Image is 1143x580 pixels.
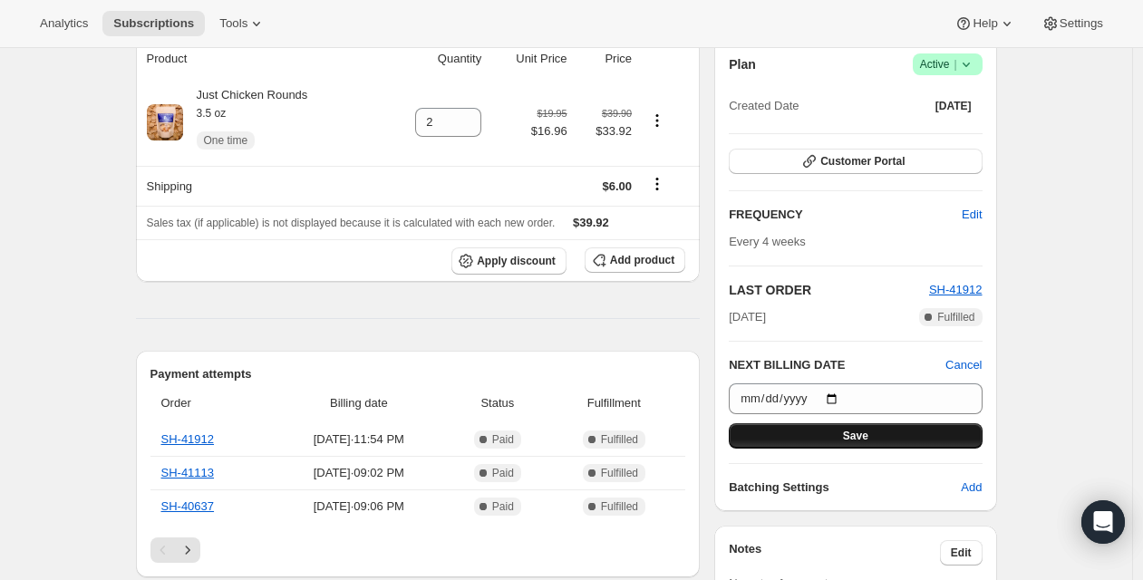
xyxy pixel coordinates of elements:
span: $6.00 [603,179,633,193]
span: Save [843,429,868,443]
span: [DATE] · 09:02 PM [276,464,441,482]
span: One time [204,133,248,148]
div: Just Chicken Rounds [183,86,308,159]
button: Analytics [29,11,99,36]
button: Subscriptions [102,11,205,36]
span: Help [973,16,997,31]
span: Paid [492,499,514,514]
a: SH-41912 [161,432,215,446]
span: Fulfilled [601,499,638,514]
span: Subscriptions [113,16,194,31]
a: SH-40637 [161,499,215,513]
span: Add [961,478,982,497]
span: Fulfilled [601,466,638,480]
small: 3.5 oz [197,107,227,120]
button: Apply discount [451,247,567,275]
span: Sales tax (if applicable) is not displayed because it is calculated with each new order. [147,217,556,229]
button: SH-41912 [929,281,983,299]
a: SH-41912 [929,283,983,296]
button: Shipping actions [643,174,672,194]
h2: NEXT BILLING DATE [729,356,945,374]
h2: LAST ORDER [729,281,929,299]
span: Paid [492,432,514,447]
span: $39.92 [573,216,609,229]
span: Created Date [729,97,799,115]
button: Product actions [643,111,672,130]
span: $33.92 [578,122,632,140]
span: Edit [962,206,982,224]
h2: Plan [729,55,756,73]
button: Customer Portal [729,149,982,174]
button: Cancel [945,356,982,374]
span: Billing date [276,394,441,412]
span: Tools [219,16,247,31]
span: Settings [1060,16,1103,31]
span: [DATE] [935,99,972,113]
h2: FREQUENCY [729,206,962,224]
span: [DATE] · 09:06 PM [276,498,441,516]
h2: Payment attempts [150,365,686,383]
button: [DATE] [925,93,983,119]
button: Next [175,537,200,563]
button: Save [729,423,982,449]
button: Add [950,473,993,502]
button: Settings [1031,11,1114,36]
span: Fulfilled [601,432,638,447]
h6: Batching Settings [729,478,961,497]
span: $16.96 [531,122,567,140]
th: Price [573,39,637,79]
span: Customer Portal [820,154,905,169]
button: Edit [940,540,983,565]
span: [DATE] · 11:54 PM [276,430,441,449]
span: Edit [951,546,972,560]
th: Shipping [136,166,381,206]
span: Active [920,55,975,73]
span: Apply discount [477,254,556,268]
small: $39.90 [602,108,632,119]
span: Paid [492,466,514,480]
img: product img [147,104,183,140]
span: Fulfilled [937,310,974,324]
span: Analytics [40,16,88,31]
nav: Pagination [150,537,686,563]
th: Product [136,39,381,79]
span: [DATE] [729,308,766,326]
span: Fulfillment [553,394,674,412]
button: Tools [208,11,276,36]
th: Quantity [381,39,487,79]
th: Unit Price [487,39,572,79]
button: Add product [585,247,685,273]
th: Order [150,383,271,423]
span: Status [452,394,542,412]
span: Add product [610,253,674,267]
button: Edit [951,200,993,229]
h3: Notes [729,540,940,565]
button: Help [944,11,1026,36]
a: SH-41113 [161,466,215,479]
div: Open Intercom Messenger [1081,500,1125,544]
span: Every 4 weeks [729,235,806,248]
small: $19.95 [537,108,567,119]
span: | [954,57,956,72]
